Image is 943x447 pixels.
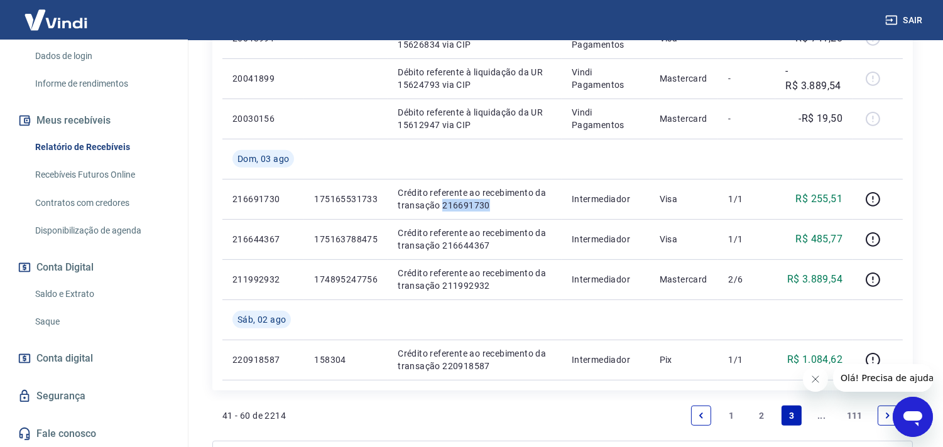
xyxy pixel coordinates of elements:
[572,66,640,91] p: Vindi Pagamentos
[787,272,842,287] p: R$ 3.889,54
[15,382,173,410] a: Segurança
[232,353,294,366] p: 220918587
[222,409,286,422] p: 41 - 60 de 2214
[883,9,928,32] button: Sair
[893,397,933,437] iframe: Botão para abrir a janela de mensagens
[232,233,294,245] p: 216644367
[237,153,289,165] span: Dom, 03 ago
[398,186,552,212] p: Crédito referente ao recebimento da transação 216691730
[660,112,709,125] p: Mastercard
[30,43,173,69] a: Dados de login
[30,190,173,216] a: Contratos com credores
[30,218,173,244] a: Disponibilização de agenda
[398,106,552,131] p: Débito referente à liquidação da UR 15612947 via CIP
[30,281,173,307] a: Saldo e Extrato
[30,71,173,97] a: Informe de rendimentos
[314,193,378,205] p: 175165531733
[803,367,828,392] iframe: Fechar mensagem
[799,111,843,126] p: -R$ 19,50
[30,162,173,188] a: Recebíveis Futuros Online
[15,107,173,134] button: Meus recebíveis
[691,406,711,426] a: Previous page
[833,364,933,392] iframe: Mensagem da empresa
[660,233,709,245] p: Visa
[751,406,771,426] a: Page 2
[237,313,286,326] span: Sáb, 02 ago
[30,134,173,160] a: Relatório de Recebíveis
[796,191,843,207] p: R$ 255,51
[232,193,294,205] p: 216691730
[314,233,378,245] p: 175163788475
[232,72,294,85] p: 20041899
[572,106,640,131] p: Vindi Pagamentos
[660,353,709,366] p: Pix
[728,273,765,286] p: 2/6
[796,232,843,247] p: R$ 485,77
[842,406,868,426] a: Page 111
[660,273,709,286] p: Mastercard
[398,267,552,292] p: Crédito referente ao recebimento da transação 211992932
[15,254,173,281] button: Conta Digital
[15,1,97,39] img: Vindi
[787,352,842,367] p: R$ 1.084,62
[30,309,173,335] a: Saque
[8,9,106,19] span: Olá! Precisa de ajuda?
[660,72,709,85] p: Mastercard
[398,227,552,252] p: Crédito referente ao recebimento da transação 216644367
[572,353,640,366] p: Intermediador
[785,63,842,94] p: -R$ 3.889,54
[572,273,640,286] p: Intermediador
[728,112,765,125] p: -
[686,401,903,431] ul: Pagination
[782,406,802,426] a: Page 3 is your current page
[232,273,294,286] p: 211992932
[314,353,378,366] p: 158304
[572,193,640,205] p: Intermediador
[878,406,898,426] a: Next page
[398,347,552,372] p: Crédito referente ao recebimento da transação 220918587
[314,273,378,286] p: 174895247756
[728,233,765,245] p: 1/1
[36,350,93,367] span: Conta digital
[15,345,173,372] a: Conta digital
[728,72,765,85] p: -
[728,353,765,366] p: 1/1
[721,406,741,426] a: Page 1
[728,193,765,205] p: 1/1
[660,193,709,205] p: Visa
[232,112,294,125] p: 20030156
[572,233,640,245] p: Intermediador
[398,66,552,91] p: Débito referente à liquidação da UR 15624793 via CIP
[812,406,832,426] a: Jump forward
